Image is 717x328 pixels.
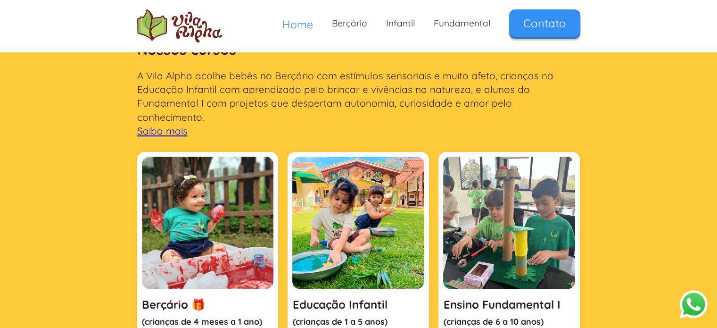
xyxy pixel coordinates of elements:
[377,9,424,37] a: Infantil
[443,316,575,328] h4: (crianças de 6 a 10 anos)
[322,9,377,37] a: Berçário
[679,290,708,319] button: Abrir WhatsApp
[292,297,424,311] h3: Educação Infantil
[292,316,424,328] h4: (crianças de 1 a 5 anos)
[509,9,580,37] a: Contato
[137,69,580,138] p: A Vila Alpha acolhe bebês no Berçário com estímulos sensoriais e muito afeto, crianças na Educaçã...
[137,9,222,42] a: home
[273,9,322,39] a: Home
[142,316,274,328] h4: (crianças de 4 meses a 1 ano)
[137,125,188,137] a: Saiba mais
[443,297,575,311] h3: Ensino Fundamental I
[142,297,274,311] h3: Berçário 🎁
[424,9,500,37] a: Fundamental
[282,17,313,31] span: Home
[137,9,222,42] img: logo Escola Vila Alpha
